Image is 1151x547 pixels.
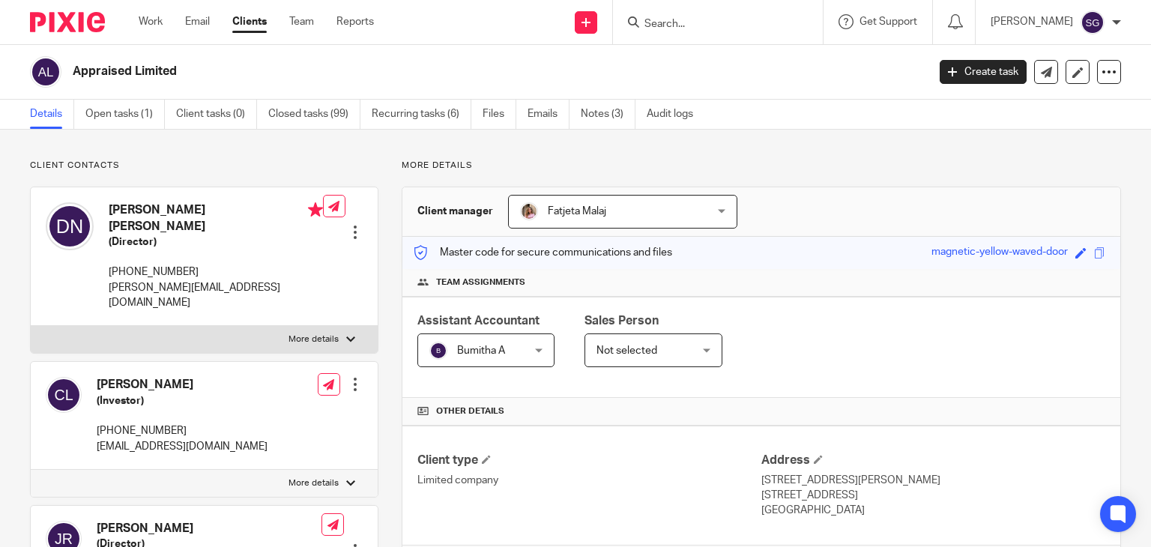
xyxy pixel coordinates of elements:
a: Reports [336,14,374,29]
p: [GEOGRAPHIC_DATA] [761,503,1105,518]
p: More details [288,477,339,489]
p: [STREET_ADDRESS][PERSON_NAME] [761,473,1105,488]
p: Master code for secure communications and files [414,245,672,260]
p: [PERSON_NAME][EMAIL_ADDRESS][DOMAIN_NAME] [109,280,323,311]
a: Client tasks (0) [176,100,257,129]
h4: [PERSON_NAME] [97,521,321,537]
h4: [PERSON_NAME] [PERSON_NAME] [109,202,323,235]
img: Pixie [30,12,105,32]
p: Limited company [417,473,761,488]
p: [PHONE_NUMBER] [97,423,268,438]
a: Files [483,100,516,129]
i: Primary [308,202,323,217]
a: Work [139,14,163,29]
a: Notes (3) [581,100,635,129]
a: Open tasks (1) [85,100,165,129]
img: svg%3E [429,342,447,360]
a: Emails [528,100,570,129]
img: svg%3E [30,56,61,88]
h4: [PERSON_NAME] [97,377,268,393]
p: [STREET_ADDRESS] [761,488,1105,503]
img: svg%3E [1081,10,1105,34]
div: magnetic-yellow-waved-door [931,244,1068,262]
p: [PERSON_NAME] [991,14,1073,29]
span: Other details [436,405,504,417]
a: Recurring tasks (6) [372,100,471,129]
a: Create task [940,60,1027,84]
img: MicrosoftTeams-image%20(5).png [520,202,538,220]
span: Bumitha A [457,345,505,356]
h5: (Director) [109,235,323,250]
a: Details [30,100,74,129]
a: Closed tasks (99) [268,100,360,129]
h4: Client type [417,453,761,468]
p: More details [288,333,339,345]
span: Fatjeta Malaj [548,206,606,217]
span: Assistant Accountant [417,315,540,327]
p: [EMAIL_ADDRESS][DOMAIN_NAME] [97,439,268,454]
h2: Appraised Limited [73,64,749,79]
p: Client contacts [30,160,378,172]
span: Team assignments [436,276,525,288]
a: Email [185,14,210,29]
span: Get Support [860,16,917,27]
span: Sales Person [584,315,659,327]
a: Audit logs [647,100,704,129]
h3: Client manager [417,204,493,219]
p: More details [402,160,1121,172]
input: Search [643,18,778,31]
h4: Address [761,453,1105,468]
span: Not selected [596,345,657,356]
a: Clients [232,14,267,29]
p: [PHONE_NUMBER] [109,265,323,279]
h5: (Investor) [97,393,268,408]
a: Team [289,14,314,29]
img: svg%3E [46,202,94,250]
img: svg%3E [46,377,82,413]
